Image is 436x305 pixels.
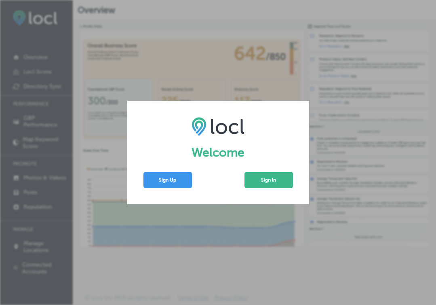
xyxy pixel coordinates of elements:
button: Sign In [244,172,293,188]
button: Sign Up [143,172,192,188]
img: LOCL logo [192,117,244,136]
h1: Welcome [143,145,293,160]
